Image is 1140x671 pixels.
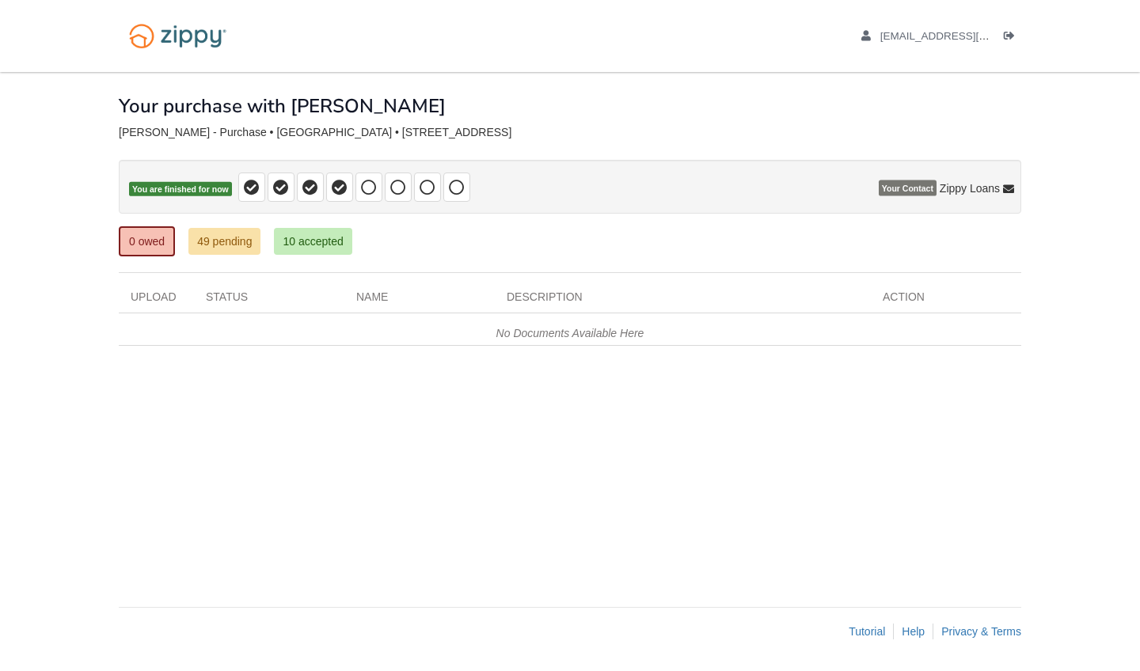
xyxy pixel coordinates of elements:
[1004,30,1021,46] a: Log out
[871,289,1021,313] div: Action
[879,180,937,196] span: Your Contact
[940,180,1000,196] span: Zippy Loans
[880,30,1062,42] span: lismarie506@gmail.com
[496,327,644,339] em: No Documents Available Here
[119,289,194,313] div: Upload
[119,226,175,256] a: 0 owed
[344,289,495,313] div: Name
[119,96,446,116] h1: Your purchase with [PERSON_NAME]
[188,228,260,255] a: 49 pending
[902,625,925,638] a: Help
[274,228,351,255] a: 10 accepted
[495,289,871,313] div: Description
[194,289,344,313] div: Status
[941,625,1021,638] a: Privacy & Terms
[119,16,237,56] img: Logo
[119,126,1021,139] div: [PERSON_NAME] - Purchase • [GEOGRAPHIC_DATA] • [STREET_ADDRESS]
[849,625,885,638] a: Tutorial
[129,182,232,197] span: You are finished for now
[861,30,1062,46] a: edit profile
